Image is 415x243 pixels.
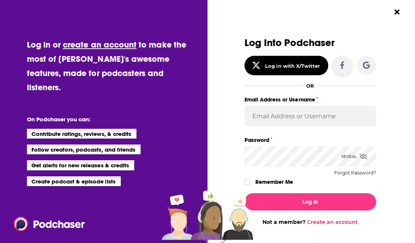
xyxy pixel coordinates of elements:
[245,37,376,48] h3: Log Into Podchaser
[13,217,85,231] img: Podchaser - Follow, Share and Rate Podcasts
[63,39,136,50] a: create an account
[306,83,314,89] div: OR
[245,56,328,75] button: Log in with X/Twitter
[27,145,141,154] li: Follow creators, podcasts, and friends
[390,5,404,19] button: Close Button
[27,129,137,139] li: Contribute ratings, reviews, & credits
[255,177,293,187] label: Remember Me
[307,219,358,225] a: Create an account
[245,219,376,225] div: Not a member?
[334,170,376,176] button: Forgot Password?
[265,63,320,69] div: Log in with X/Twitter
[27,176,121,186] li: Create podcast & episode lists
[245,135,376,145] label: Password
[27,160,134,170] li: Get alerts for new releases & credits
[13,217,79,231] a: Podchaser - Follow, Share and Rate Podcasts
[245,193,376,210] button: Log In
[27,116,176,123] li: On Podchaser you can:
[245,106,376,126] input: Email Address or Username
[245,95,376,104] label: Email Address or Username
[341,146,367,167] div: Reveal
